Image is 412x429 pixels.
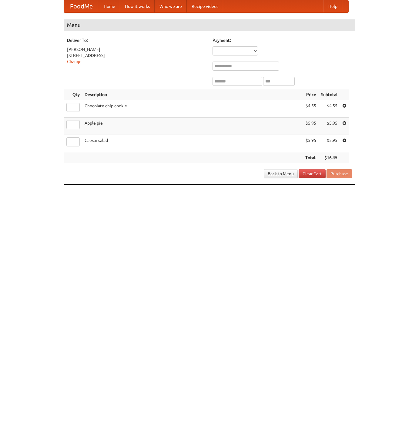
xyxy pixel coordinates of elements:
[64,0,99,12] a: FoodMe
[82,100,303,118] td: Chocolate chip cookie
[213,37,352,43] h5: Payment:
[264,169,298,178] a: Back to Menu
[327,169,352,178] button: Purchase
[303,118,319,135] td: $5.95
[67,37,206,43] h5: Deliver To:
[323,0,342,12] a: Help
[99,0,120,12] a: Home
[319,152,340,163] th: $16.45
[120,0,155,12] a: How it works
[64,19,355,31] h4: Menu
[67,59,82,64] a: Change
[319,89,340,100] th: Subtotal
[319,135,340,152] td: $5.95
[82,135,303,152] td: Caesar salad
[303,135,319,152] td: $5.95
[319,118,340,135] td: $5.95
[155,0,187,12] a: Who we are
[82,89,303,100] th: Description
[67,46,206,52] div: [PERSON_NAME]
[82,118,303,135] td: Apple pie
[303,89,319,100] th: Price
[187,0,223,12] a: Recipe videos
[64,89,82,100] th: Qty
[67,52,206,59] div: [STREET_ADDRESS]
[299,169,326,178] a: Clear Cart
[303,152,319,163] th: Total:
[303,100,319,118] td: $4.55
[319,100,340,118] td: $4.55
